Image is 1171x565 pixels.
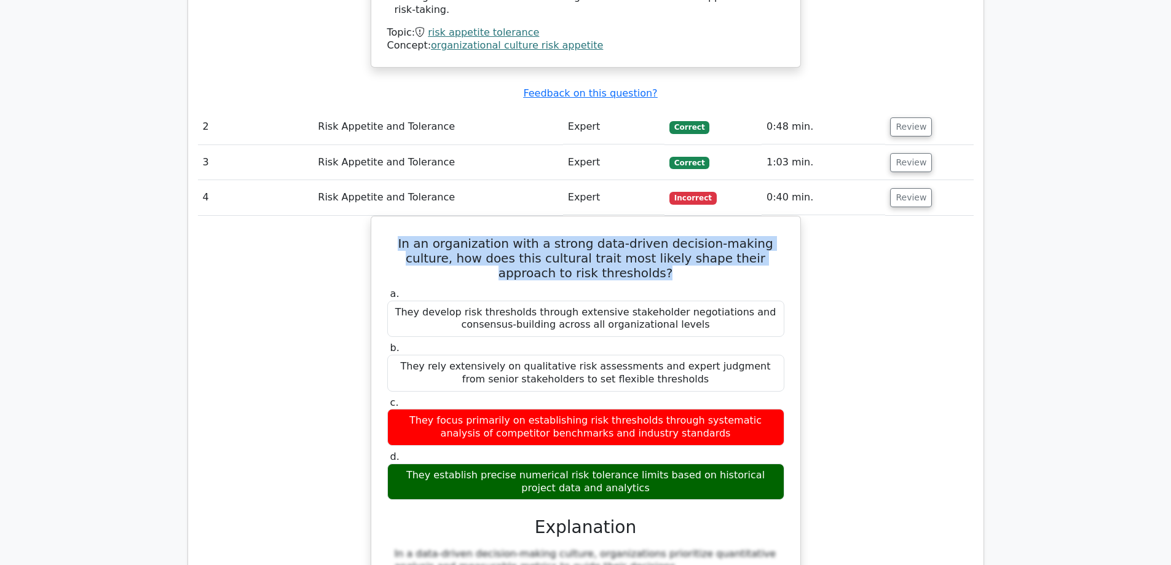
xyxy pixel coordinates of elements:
[387,464,784,500] div: They establish precise numerical risk tolerance limits based on historical project data and analy...
[563,180,664,215] td: Expert
[563,145,664,180] td: Expert
[890,188,932,207] button: Review
[313,109,563,144] td: Risk Appetite and Tolerance
[762,109,886,144] td: 0:48 min.
[431,39,603,51] a: organizational culture risk appetite
[387,355,784,392] div: They rely extensively on qualitative risk assessments and expert judgment from senior stakeholder...
[669,121,709,133] span: Correct
[387,301,784,338] div: They develop risk thresholds through extensive stakeholder negotiations and consensus-building ac...
[387,26,784,39] div: Topic:
[313,180,563,215] td: Risk Appetite and Tolerance
[390,451,400,462] span: d.
[669,157,709,169] span: Correct
[890,153,932,172] button: Review
[390,288,400,299] span: a.
[198,180,313,215] td: 4
[762,180,886,215] td: 0:40 min.
[387,409,784,446] div: They focus primarily on establishing risk thresholds through systematic analysis of competitor be...
[563,109,664,144] td: Expert
[387,39,784,52] div: Concept:
[395,517,777,538] h3: Explanation
[762,145,886,180] td: 1:03 min.
[313,145,563,180] td: Risk Appetite and Tolerance
[386,236,786,280] h5: In an organization with a strong data-driven decision-making culture, how does this cultural trai...
[198,145,313,180] td: 3
[390,397,399,408] span: c.
[198,109,313,144] td: 2
[428,26,539,38] a: risk appetite tolerance
[523,87,657,99] a: Feedback on this question?
[390,342,400,354] span: b.
[890,117,932,136] button: Review
[669,192,717,204] span: Incorrect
